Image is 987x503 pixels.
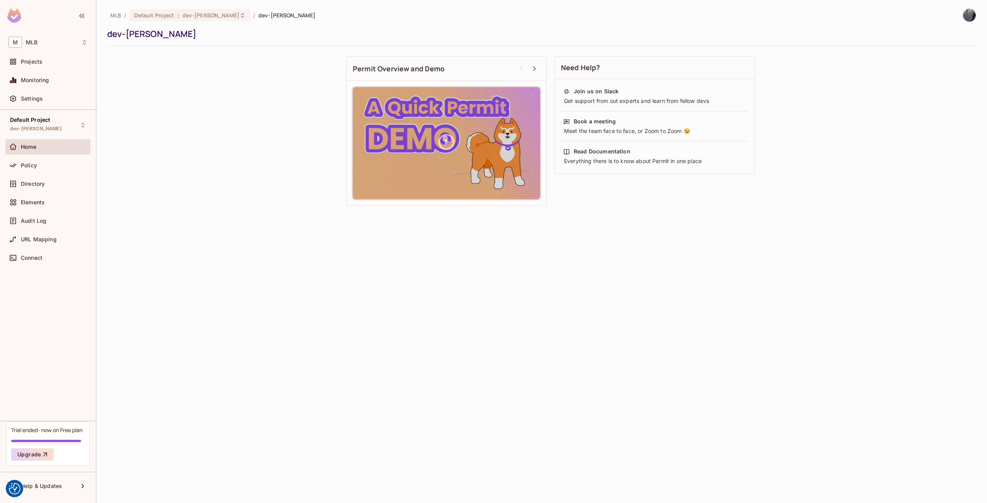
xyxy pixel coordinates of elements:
div: Trial ended- now on Free plan [11,426,83,434]
span: Default Project [10,117,50,123]
button: Upgrade [11,448,54,461]
span: Directory [21,181,45,187]
span: Elements [21,199,45,205]
div: Meet the team face to face, or Zoom to Zoom 😉 [563,127,746,135]
span: Monitoring [21,77,49,83]
span: Connect [21,255,42,261]
button: Consent Preferences [9,483,20,495]
div: Join us on Slack [574,87,618,95]
span: the active workspace [110,12,121,19]
span: Projects [21,59,42,65]
div: Read Documentation [574,148,630,155]
span: Help & Updates [21,483,62,489]
span: Default Project [134,12,174,19]
span: M [8,37,22,48]
span: Home [21,144,37,150]
img: Revisit consent button [9,483,20,495]
span: Permit Overview and Demo [353,64,445,74]
li: / [124,12,126,19]
div: Book a meeting [574,118,616,125]
span: URL Mapping [21,236,57,242]
span: Policy [21,162,37,168]
span: dev-[PERSON_NAME] [182,12,239,19]
span: : [177,12,180,19]
span: Need Help? [561,63,600,72]
span: Settings [21,96,43,102]
div: Get support from out experts and learn from fellow devs [563,97,746,105]
div: dev-[PERSON_NAME] [107,28,972,40]
span: dev-[PERSON_NAME] [258,12,315,19]
div: Everything there is to know about Permit in one place [563,157,746,165]
span: Workspace: MLB [26,39,37,45]
img: Savin Cristi [963,9,976,22]
span: dev-[PERSON_NAME] [10,126,62,132]
li: / [253,12,255,19]
img: SReyMgAAAABJRU5ErkJggg== [7,8,21,23]
span: Audit Log [21,218,46,224]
